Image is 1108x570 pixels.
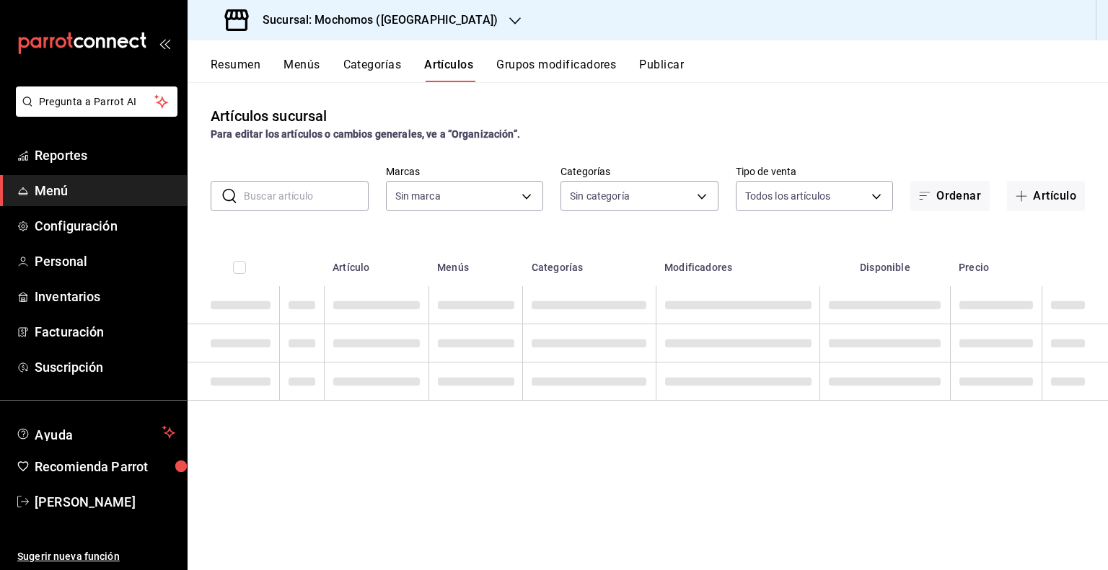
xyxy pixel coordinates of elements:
[496,58,616,82] button: Grupos modificadores
[656,240,820,286] th: Modificadores
[35,251,175,271] span: Personal
[35,492,175,512] span: [PERSON_NAME]
[16,86,177,117] button: Pregunta a Parrot AI
[639,58,684,82] button: Publicar
[17,549,175,564] span: Sugerir nueva función
[820,240,950,286] th: Disponible
[283,58,320,82] button: Menús
[428,240,523,286] th: Menús
[159,37,170,49] button: open_drawer_menu
[35,457,175,476] span: Recomienda Parrot
[35,287,175,306] span: Inventarios
[395,189,441,203] span: Sin marca
[35,357,175,377] span: Suscripción
[244,182,369,210] input: Buscar artículo
[324,240,428,286] th: Artículo
[1007,181,1085,211] button: Artículo
[745,189,831,203] span: Todos los artículos
[523,240,656,286] th: Categorías
[211,105,327,127] div: Artículos sucursal
[570,189,630,203] span: Sin categoría
[39,94,155,110] span: Pregunta a Parrot AI
[736,166,894,177] label: Tipo de venta
[386,166,544,177] label: Marcas
[35,322,175,342] span: Facturación
[10,104,177,120] a: Pregunta a Parrot AI
[35,181,175,200] span: Menú
[910,181,990,211] button: Ordenar
[211,58,260,82] button: Resumen
[35,424,157,441] span: Ayuda
[35,146,175,165] span: Reportes
[251,12,498,29] h3: Sucursal: Mochomos ([GEOGRAPHIC_DATA])
[211,128,520,140] strong: Para editar los artículos o cambios generales, ve a “Organización”.
[343,58,402,82] button: Categorías
[35,216,175,236] span: Configuración
[950,240,1042,286] th: Precio
[424,58,473,82] button: Artículos
[560,166,718,177] label: Categorías
[211,58,1108,82] div: navigation tabs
